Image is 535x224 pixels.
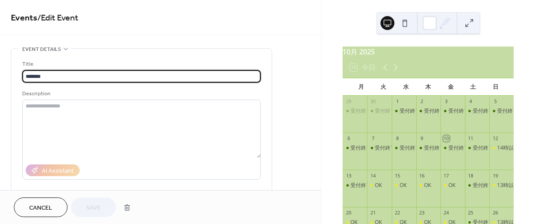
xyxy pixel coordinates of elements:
[492,135,498,142] div: 12
[22,89,259,98] div: Description
[394,135,401,142] div: 8
[468,210,474,216] div: 25
[465,182,489,189] div: 受付終了
[419,98,425,105] div: 2
[489,182,514,189] div: 13時以降OK
[441,107,465,115] div: 受付終了
[465,144,489,152] div: 受付終了
[443,172,450,179] div: 17
[448,107,469,115] div: 受付終了
[370,98,376,105] div: 30
[392,107,416,115] div: 受付終了
[394,98,401,105] div: 1
[473,107,494,115] div: 受付終了
[14,197,67,217] button: Cancel
[394,210,401,216] div: 22
[375,107,396,115] div: 受付終了
[424,144,445,152] div: 受付終了
[462,78,485,96] div: 土
[343,107,367,115] div: 受付終了
[473,182,494,189] div: 受付終了
[367,107,391,115] div: 受付終了
[343,47,514,57] div: 10月 2025
[489,107,514,115] div: 受付終了
[11,10,37,27] a: Events
[439,78,462,96] div: 金
[441,144,465,152] div: 受付終了
[400,107,421,115] div: 受付終了
[345,172,352,179] div: 13
[400,182,407,189] div: OK
[443,135,450,142] div: 10
[473,144,494,152] div: 受付終了
[468,98,474,105] div: 4
[370,210,376,216] div: 21
[419,172,425,179] div: 16
[468,135,474,142] div: 11
[419,210,425,216] div: 23
[345,98,352,105] div: 29
[416,107,441,115] div: 受付終了
[448,182,455,189] div: OK
[345,135,352,142] div: 6
[29,204,52,213] span: Cancel
[350,78,372,96] div: 月
[424,182,431,189] div: OK
[497,107,518,115] div: 受付終了
[468,172,474,179] div: 18
[484,78,507,96] div: 日
[443,210,450,216] div: 24
[350,107,371,115] div: 受付終了
[394,78,417,96] div: 水
[22,45,61,54] span: Event details
[448,144,469,152] div: 受付終了
[372,78,395,96] div: 火
[417,78,440,96] div: 木
[375,144,396,152] div: 受付終了
[370,172,376,179] div: 14
[424,107,445,115] div: 受付終了
[350,182,371,189] div: 受付終了
[441,182,465,189] div: OK
[400,144,421,152] div: 受付終了
[345,210,352,216] div: 20
[497,182,526,189] div: 13時以降OK
[419,135,425,142] div: 9
[343,182,367,189] div: 受付終了
[367,182,391,189] div: OK
[37,10,78,27] span: / Edit Event
[492,98,498,105] div: 5
[492,172,498,179] div: 19
[416,144,441,152] div: 受付終了
[370,135,376,142] div: 7
[416,182,441,189] div: OK
[392,144,416,152] div: 受付終了
[350,144,371,152] div: 受付終了
[367,144,391,152] div: 受付終了
[497,144,526,152] div: 14時以降OK
[22,60,259,69] div: Title
[394,172,401,179] div: 15
[375,182,382,189] div: OK
[443,98,450,105] div: 3
[343,144,367,152] div: 受付終了
[492,210,498,216] div: 26
[392,182,416,189] div: OK
[465,107,489,115] div: 受付終了
[489,144,514,152] div: 14時以降OK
